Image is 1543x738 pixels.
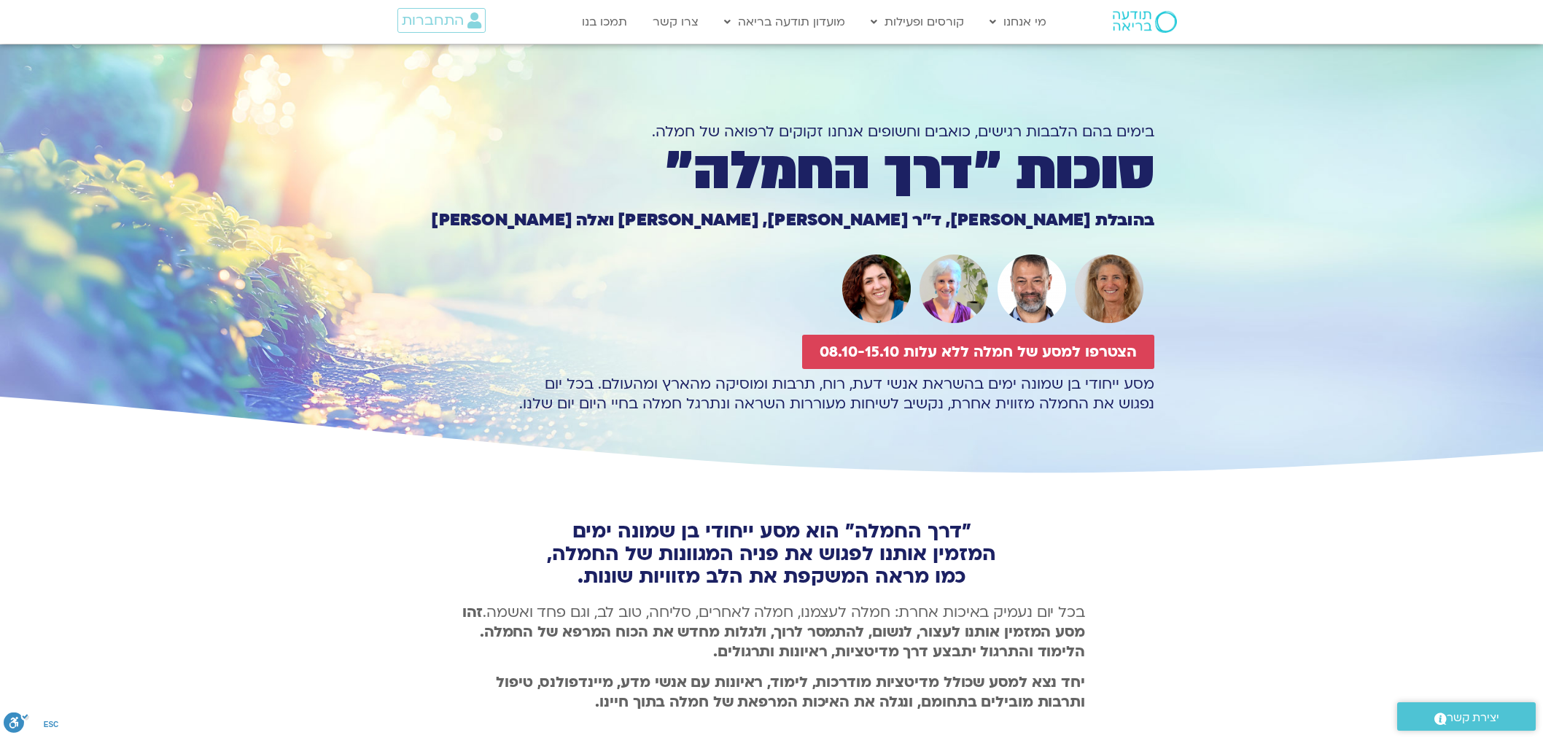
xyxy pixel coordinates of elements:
[389,212,1154,228] h1: בהובלת [PERSON_NAME], ד״ר [PERSON_NAME], [PERSON_NAME] ואלה [PERSON_NAME]
[645,8,706,36] a: צרו קשר
[462,602,1085,661] b: זהו מסע המזמין אותנו לעצור, לנשום, להתמסר לרוך, ולגלות מחדש את הכוח המרפא של החמלה. הלימוד והתרגו...
[402,12,464,28] span: התחברות
[1113,11,1177,33] img: תודעה בריאה
[1447,708,1499,728] span: יצירת קשר
[575,8,634,36] a: תמכו בנו
[389,147,1154,196] h1: סוכות ״דרך החמלה״
[389,374,1154,413] p: מסע ייחודי בן שמונה ימים בהשראת אנשי דעת, רוח, תרבות ומוסיקה מהארץ ומהעולם. בכל יום נפגוש את החמל...
[717,8,852,36] a: מועדון תודעה בריאה
[982,8,1054,36] a: מי אנחנו
[389,122,1154,141] h1: בימים בהם הלבבות רגישים, כואבים וחשופים אנחנו זקוקים לרפואה של חמלה.
[863,8,971,36] a: קורסים ופעילות
[397,8,486,33] a: התחברות
[458,602,1085,661] p: בכל יום נעמיק באיכות אחרת: חמלה לעצמנו, חמלה לאחרים, סליחה, טוב לב, וגם פחד ואשמה.
[820,343,1137,360] span: הצטרפו למסע של חמלה ללא עלות 08.10-15.10
[1397,702,1536,731] a: יצירת קשר
[458,520,1085,588] h2: "דרך החמלה" הוא מסע ייחודי בן שמונה ימים המזמין אותנו לפגוש את פניה המגוונות של החמלה, כמו מראה ה...
[496,672,1085,712] b: יחד נצא למסע שכולל מדיטציות מודרכות, לימוד, ראיונות עם אנשי מדע, מיינדפולנס, טיפול ותרבות מובילים...
[802,335,1154,369] a: הצטרפו למסע של חמלה ללא עלות 08.10-15.10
